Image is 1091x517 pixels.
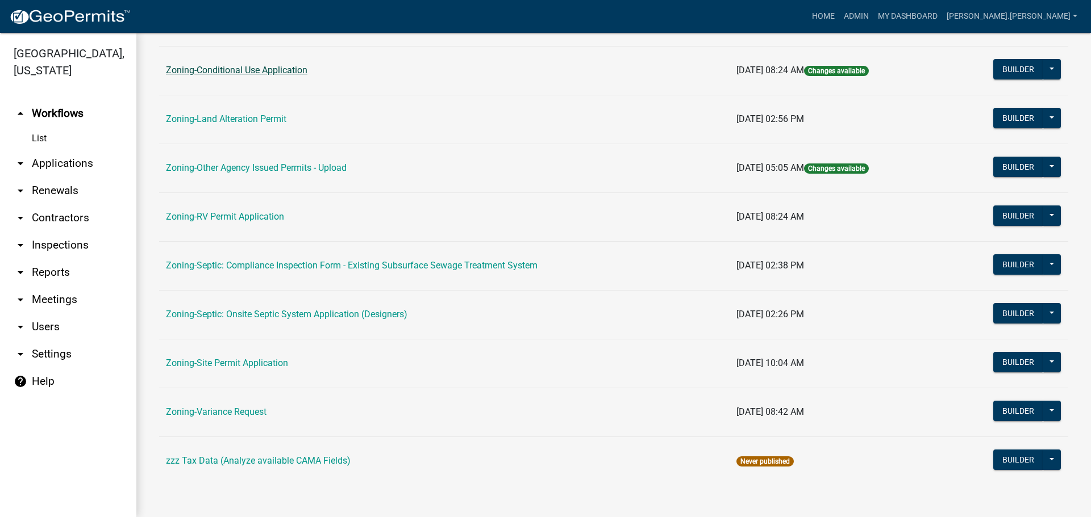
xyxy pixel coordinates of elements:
button: Builder [993,59,1043,79]
a: Zoning-Conditional Use Application [166,65,307,75]
i: arrow_drop_down [14,238,27,252]
i: arrow_drop_down [14,320,27,334]
span: [DATE] 05:05 AM [736,162,804,173]
a: Zoning-RV Permit Application [166,211,284,222]
a: Zoning-Variance Request [166,406,266,417]
a: Zoning-Septic: Compliance Inspection Form - Existing Subsurface Sewage Treatment System [166,260,538,271]
span: Changes available [804,66,869,76]
a: My Dashboard [873,6,942,27]
i: arrow_drop_down [14,266,27,279]
a: Zoning-Other Agency Issued Permits - Upload [166,162,347,173]
span: [DATE] 08:24 AM [736,211,804,222]
a: zzz Tax Data (Analyze available CAMA Fields) [166,455,351,466]
a: Home [807,6,839,27]
a: Zoning-Septic: Onsite Septic System Application (Designers) [166,309,407,320]
button: Builder [993,205,1043,226]
span: Changes available [804,163,869,174]
button: Builder [993,449,1043,470]
button: Builder [993,254,1043,275]
button: Builder [993,303,1043,323]
a: Zoning-Land Alteration Permit [166,114,286,124]
i: arrow_drop_down [14,347,27,361]
span: [DATE] 08:42 AM [736,406,804,417]
span: [DATE] 10:04 AM [736,358,804,368]
a: Admin [839,6,873,27]
i: arrow_drop_down [14,184,27,197]
i: arrow_drop_down [14,211,27,225]
i: arrow_drop_down [14,157,27,170]
span: [DATE] 02:26 PM [736,309,804,320]
button: Builder [993,108,1043,128]
span: [DATE] 02:38 PM [736,260,804,271]
i: arrow_drop_down [14,293,27,306]
a: [PERSON_NAME].[PERSON_NAME] [942,6,1082,27]
button: Builder [993,157,1043,177]
span: [DATE] 08:24 AM [736,65,804,75]
button: Builder [993,401,1043,421]
i: help [14,375,27,388]
button: Builder [993,352,1043,372]
i: arrow_drop_up [14,107,27,120]
span: Never published [736,456,794,466]
a: Zoning-Site Permit Application [166,358,288,368]
span: [DATE] 02:56 PM [736,114,804,124]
